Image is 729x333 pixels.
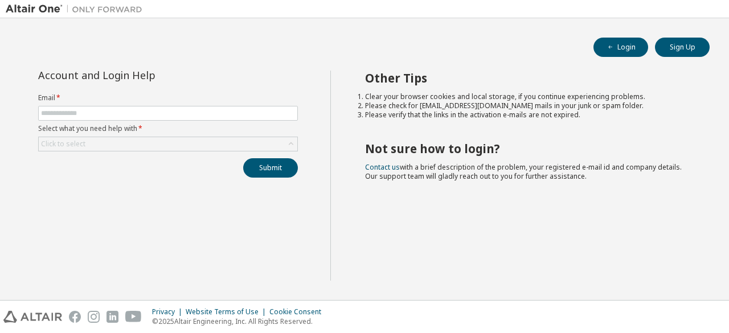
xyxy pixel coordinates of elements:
li: Please check for [EMAIL_ADDRESS][DOMAIN_NAME] mails in your junk or spam folder. [365,101,690,110]
img: Altair One [6,3,148,15]
button: Submit [243,158,298,178]
img: youtube.svg [125,311,142,323]
li: Please verify that the links in the activation e-mails are not expired. [365,110,690,120]
div: Privacy [152,307,186,316]
span: with a brief description of the problem, your registered e-mail id and company details. Our suppo... [365,162,682,181]
div: Cookie Consent [269,307,328,316]
img: linkedin.svg [107,311,118,323]
div: Website Terms of Use [186,307,269,316]
p: © 2025 Altair Engineering, Inc. All Rights Reserved. [152,316,328,326]
div: Click to select [39,137,297,151]
button: Login [593,38,648,57]
img: instagram.svg [88,311,100,323]
div: Account and Login Help [38,71,246,80]
li: Clear your browser cookies and local storage, if you continue experiencing problems. [365,92,690,101]
button: Sign Up [655,38,710,57]
h2: Other Tips [365,71,690,85]
a: Contact us [365,162,400,172]
label: Select what you need help with [38,124,298,133]
h2: Not sure how to login? [365,141,690,156]
label: Email [38,93,298,102]
div: Click to select [41,139,85,149]
img: altair_logo.svg [3,311,62,323]
img: facebook.svg [69,311,81,323]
